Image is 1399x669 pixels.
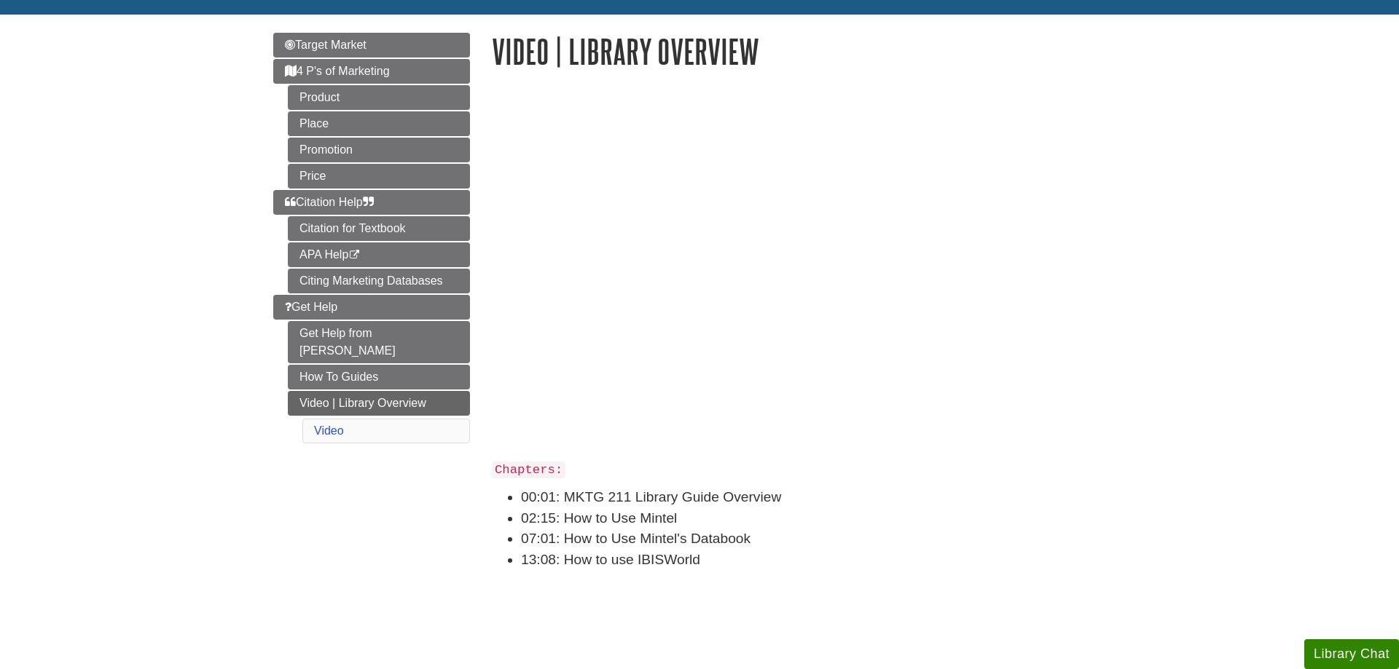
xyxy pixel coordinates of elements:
a: How To Guides [288,365,470,389]
li: 13:08: How to use IBISWorld [521,550,1126,571]
code: Chapters: [492,462,565,478]
a: Promotion [288,138,470,162]
a: 4 P's of Marketing [273,59,470,84]
a: APA Help [288,242,470,267]
li: 02:15: How to Use Mintel [521,508,1126,529]
span: Citation Help [285,196,374,208]
button: Library Chat [1304,639,1399,669]
a: Price [288,164,470,189]
span: Target Market [285,39,367,51]
a: Product [288,85,470,110]
a: Citation for Textbook [288,216,470,241]
a: Get Help from [PERSON_NAME] [288,321,470,363]
a: Video [314,424,344,437]
li: 07:01: How to Use Mintel's Databook [521,529,1126,550]
h1: Video | Library Overview [492,33,1126,70]
li: 00:01: MKTG 211 Library Guide Overview [521,487,1126,508]
iframe: MKTG 211 Library Resources [492,103,1126,459]
i: This link opens in a new window [348,250,361,260]
a: Get Help [273,295,470,320]
a: Citing Marketing Databases [288,269,470,293]
a: Target Market [273,33,470,58]
a: Video | Library Overview [288,391,470,416]
span: 4 P's of Marketing [285,65,390,77]
div: Guide Page Menu [273,33,470,446]
a: Citation Help [273,190,470,215]
span: Get Help [285,301,337,313]
a: Place [288,111,470,136]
